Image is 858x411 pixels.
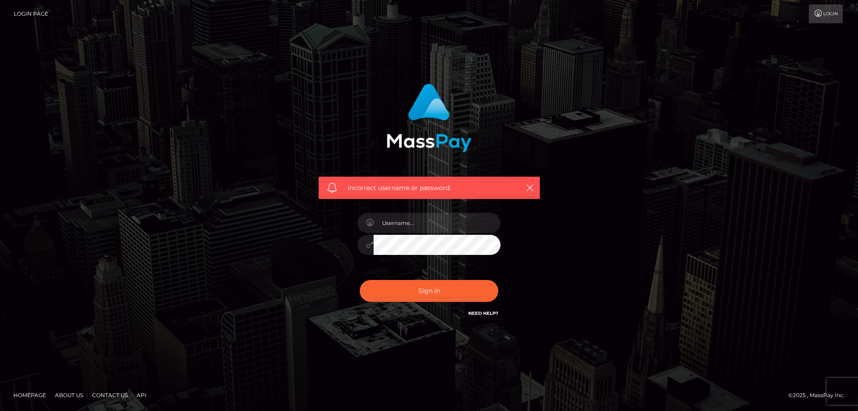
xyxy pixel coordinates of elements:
[88,388,131,402] a: Contact Us
[133,388,150,402] a: API
[809,4,843,23] a: Login
[374,213,500,233] input: Username...
[468,310,498,316] a: Need Help?
[788,390,851,400] div: © 2025 , MassPay Inc.
[14,4,48,23] a: Login Page
[360,280,498,302] button: Sign in
[348,183,511,193] span: Incorrect username or password.
[10,388,50,402] a: Homepage
[387,84,471,152] img: MassPay Login
[51,388,87,402] a: About Us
